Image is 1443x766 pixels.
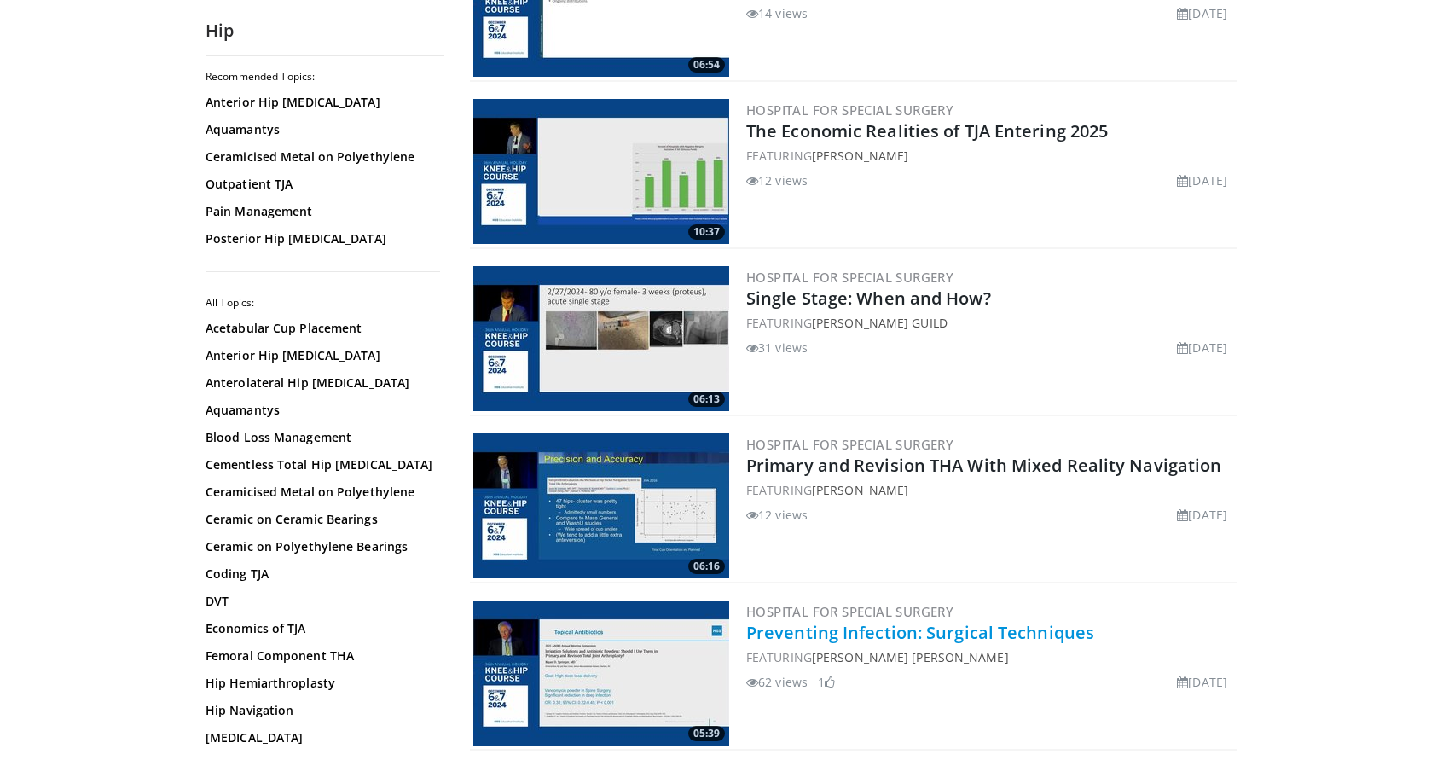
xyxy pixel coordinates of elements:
a: Ceramic on Ceramic Bearings [206,511,436,528]
a: The Economic Realities of TJA Entering 2025 [746,119,1108,142]
h2: Recommended Topics: [206,70,440,84]
span: 06:16 [688,559,725,574]
a: Hospital for Special Surgery [746,269,953,286]
div: FEATURING [746,314,1234,332]
li: [DATE] [1177,673,1227,691]
li: 12 views [746,171,808,189]
a: Hospital for Special Surgery [746,603,953,620]
a: Ceramicised Metal on Polyethylene [206,484,436,501]
li: 12 views [746,506,808,524]
a: Anterolateral Hip [MEDICAL_DATA] [206,374,436,392]
span: 10:37 [688,224,725,240]
a: Anterior Hip [MEDICAL_DATA] [206,347,436,364]
li: 31 views [746,339,808,357]
img: 498b1cea-561e-4304-a7e6-e808d3fa013a.300x170_q85_crop-smart_upscale.jpg [473,99,729,244]
a: 05:39 [473,601,729,746]
a: Acetabular Cup Placement [206,320,436,337]
img: d0c8a405-4499-467c-a17a-9f2f6bbc350c.300x170_q85_crop-smart_upscale.jpg [473,433,729,578]
a: 06:16 [473,433,729,578]
a: 06:13 [473,266,729,411]
a: Outpatient TJA [206,176,436,193]
a: Hip Navigation [206,702,436,719]
h2: All Topics: [206,296,440,310]
span: 05:39 [688,726,725,741]
a: Blood Loss Management [206,429,436,446]
span: 06:13 [688,392,725,407]
a: [PERSON_NAME] [PERSON_NAME] [812,649,1009,665]
h2: Hip [206,20,444,42]
a: Single Stage: When and How? [746,287,991,310]
li: [DATE] [1177,339,1227,357]
a: Preventing Infection: Surgical Techniques [746,621,1094,644]
a: Cementless Total Hip [MEDICAL_DATA] [206,456,436,473]
a: Pain Management [206,203,436,220]
div: FEATURING [746,648,1234,666]
li: 14 views [746,4,808,22]
a: Hospital for Special Surgery [746,102,953,119]
a: Ceramic on Polyethylene Bearings [206,538,436,555]
img: e4627181-cdb1-4f94-82d4-f67c7ac43b87.300x170_q85_crop-smart_upscale.jpg [473,266,729,411]
a: Anterior Hip [MEDICAL_DATA] [206,94,436,111]
a: [PERSON_NAME] [812,482,908,498]
a: Hospital for Special Surgery [746,436,953,453]
a: Aquamantys [206,402,436,419]
a: Hip Hemiarthroplasty [206,675,436,692]
a: [PERSON_NAME] Guild [812,315,948,331]
li: 62 views [746,673,808,691]
li: 1 [818,673,835,691]
li: [DATE] [1177,171,1227,189]
a: [PERSON_NAME] [812,148,908,164]
li: [DATE] [1177,506,1227,524]
div: FEATURING [746,147,1234,165]
li: [DATE] [1177,4,1227,22]
a: Aquamantys [206,121,436,138]
a: Posterior Hip [MEDICAL_DATA] [206,230,436,247]
a: [MEDICAL_DATA] [206,729,436,746]
span: 06:54 [688,57,725,73]
a: Ceramicised Metal on Polyethylene [206,148,436,165]
a: Primary and Revision THA With Mixed Reality Navigation [746,454,1221,477]
div: FEATURING [746,481,1234,499]
a: Femoral Component THA [206,647,436,664]
a: Economics of TJA [206,620,436,637]
a: 10:37 [473,99,729,244]
a: Coding TJA [206,566,436,583]
a: DVT [206,593,436,610]
img: 2c578f06-5fb5-45c9-8c6e-581b1799102c.300x170_q85_crop-smart_upscale.jpg [473,601,729,746]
